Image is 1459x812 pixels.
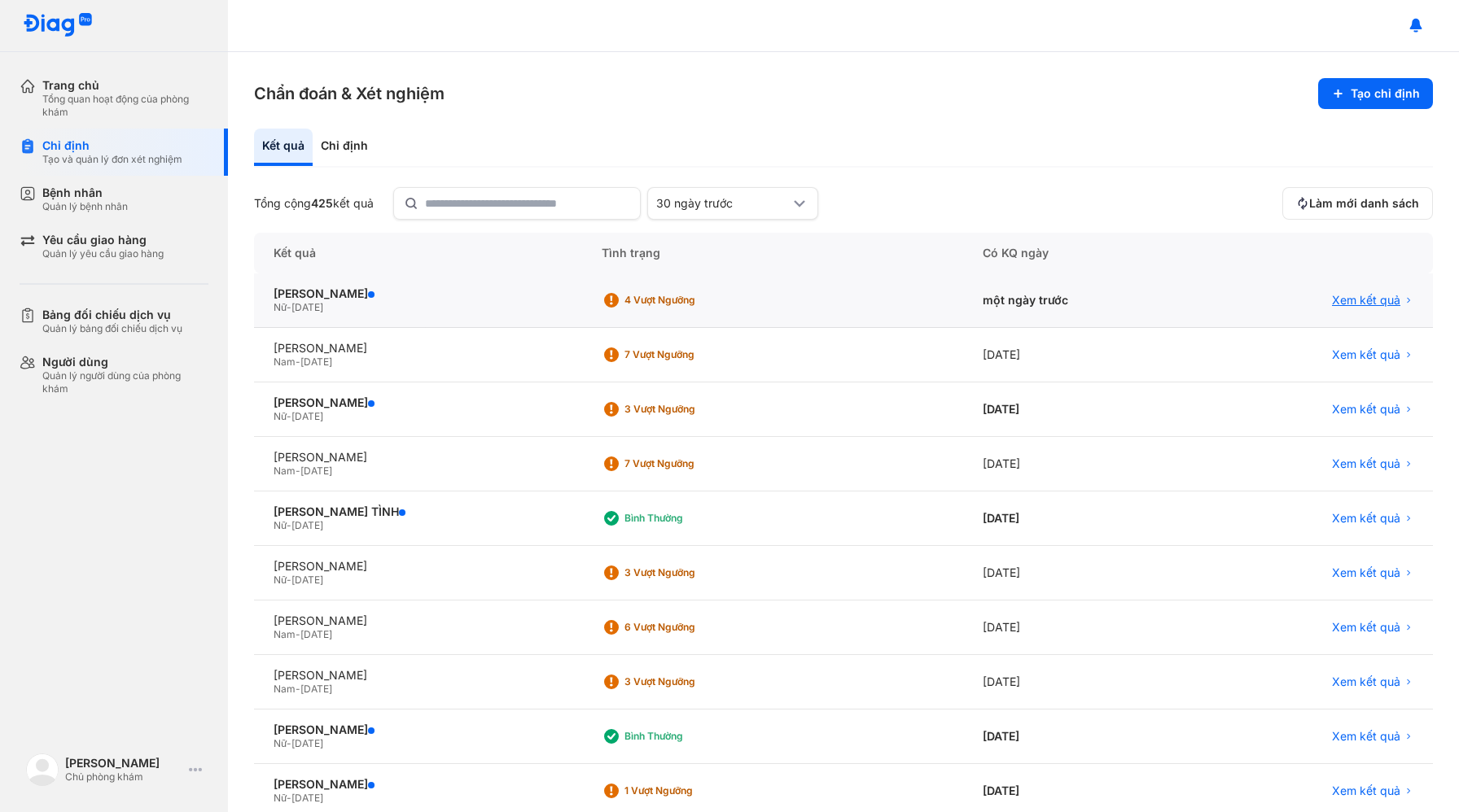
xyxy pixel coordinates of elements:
span: Làm mới danh sách [1309,196,1419,211]
div: 30 ngày trước [656,196,790,211]
span: [DATE] [291,574,323,586]
div: Chủ phòng khám [65,771,182,784]
span: [DATE] [291,737,323,749]
div: 3 Vượt ngưỡng [624,675,755,688]
span: Nữ [274,410,287,422]
span: [DATE] [300,628,332,640]
div: 7 Vượt ngưỡng [624,348,755,361]
div: 4 Vượt ngưỡng [624,294,755,307]
div: 3 Vượt ngưỡng [624,403,755,416]
div: Chỉ định [313,129,376,166]
div: Tổng cộng kết quả [254,196,374,211]
span: [DATE] [300,683,332,695]
div: [PERSON_NAME] [274,723,563,737]
div: Bảng đối chiếu dịch vụ [42,308,182,322]
span: [DATE] [300,356,332,368]
div: [PERSON_NAME] [274,286,563,301]
img: logo [23,13,93,38]
div: [PERSON_NAME] [274,668,563,683]
div: Quản lý yêu cầu giao hàng [42,247,164,260]
span: [DATE] [300,465,332,477]
span: - [296,683,300,695]
span: Nữ [274,301,287,313]
div: [DATE] [963,600,1202,655]
div: Bệnh nhân [42,186,128,200]
span: Xem kết quả [1332,620,1400,635]
div: [DATE] [963,328,1202,382]
div: một ngày trước [963,273,1202,328]
div: Tình trạng [582,233,963,273]
div: [DATE] [963,437,1202,491]
div: Kết quả [254,233,582,273]
img: logo [26,753,59,786]
span: Xem kết quả [1332,729,1400,744]
span: [DATE] [291,301,323,313]
span: - [287,574,291,586]
div: [DATE] [963,655,1202,709]
div: Quản lý bệnh nhân [42,200,128,213]
div: Bình thường [624,512,755,525]
span: - [296,356,300,368]
span: Xem kết quả [1332,674,1400,689]
h3: Chẩn đoán & Xét nghiệm [254,82,445,105]
span: Xem kết quả [1332,784,1400,798]
div: Kết quả [254,129,313,166]
div: Người dùng [42,355,208,369]
span: Xem kết quả [1332,347,1400,362]
div: [PERSON_NAME] [274,613,563,628]
span: Xem kết quả [1332,402,1400,417]
div: [DATE] [963,382,1202,437]
div: Trang chủ [42,78,208,93]
div: [DATE] [963,546,1202,600]
span: Nam [274,683,296,695]
div: Quản lý người dùng của phòng khám [42,369,208,395]
span: - [287,792,291,804]
span: Nữ [274,737,287,749]
div: Chỉ định [42,138,182,153]
span: - [287,410,291,422]
div: [DATE] [963,491,1202,546]
div: 6 Vượt ngưỡng [624,621,755,634]
div: [PERSON_NAME] [274,395,563,410]
div: [DATE] [963,709,1202,764]
div: Bình thường [624,730,755,743]
div: Quản lý bảng đối chiếu dịch vụ [42,322,182,335]
span: Nam [274,628,296,640]
span: 425 [311,196,333,210]
span: Nam [274,465,296,477]
span: - [296,628,300,640]
span: - [287,519,291,531]
span: Xem kết quả [1332,456,1400,471]
span: [DATE] [291,410,323,422]
span: - [287,301,291,313]
div: Tạo và quản lý đơn xét nghiệm [42,153,182,166]
span: Nam [274,356,296,368]
button: Tạo chỉ định [1318,78,1433,109]
div: 7 Vượt ngưỡng [624,457,755,470]
div: Tổng quan hoạt động của phòng khám [42,93,208,119]
div: [PERSON_NAME] TÌNH [274,504,563,519]
div: 1 Vượt ngưỡng [624,784,755,797]
span: - [287,737,291,749]
span: Nữ [274,574,287,586]
div: 3 Vượt ngưỡng [624,566,755,579]
button: Làm mới danh sách [1282,187,1433,220]
span: Xem kết quả [1332,293,1400,308]
span: Xem kết quả [1332,565,1400,580]
span: Nữ [274,519,287,531]
span: [DATE] [291,792,323,804]
div: Có KQ ngày [963,233,1202,273]
div: Yêu cầu giao hàng [42,233,164,247]
div: [PERSON_NAME] [274,450,563,465]
div: [PERSON_NAME] [274,559,563,574]
span: Nữ [274,792,287,804]
span: Xem kết quả [1332,511,1400,526]
div: [PERSON_NAME] [274,341,563,356]
span: [DATE] [291,519,323,531]
div: [PERSON_NAME] [65,756,182,771]
div: [PERSON_NAME] [274,777,563,792]
span: - [296,465,300,477]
